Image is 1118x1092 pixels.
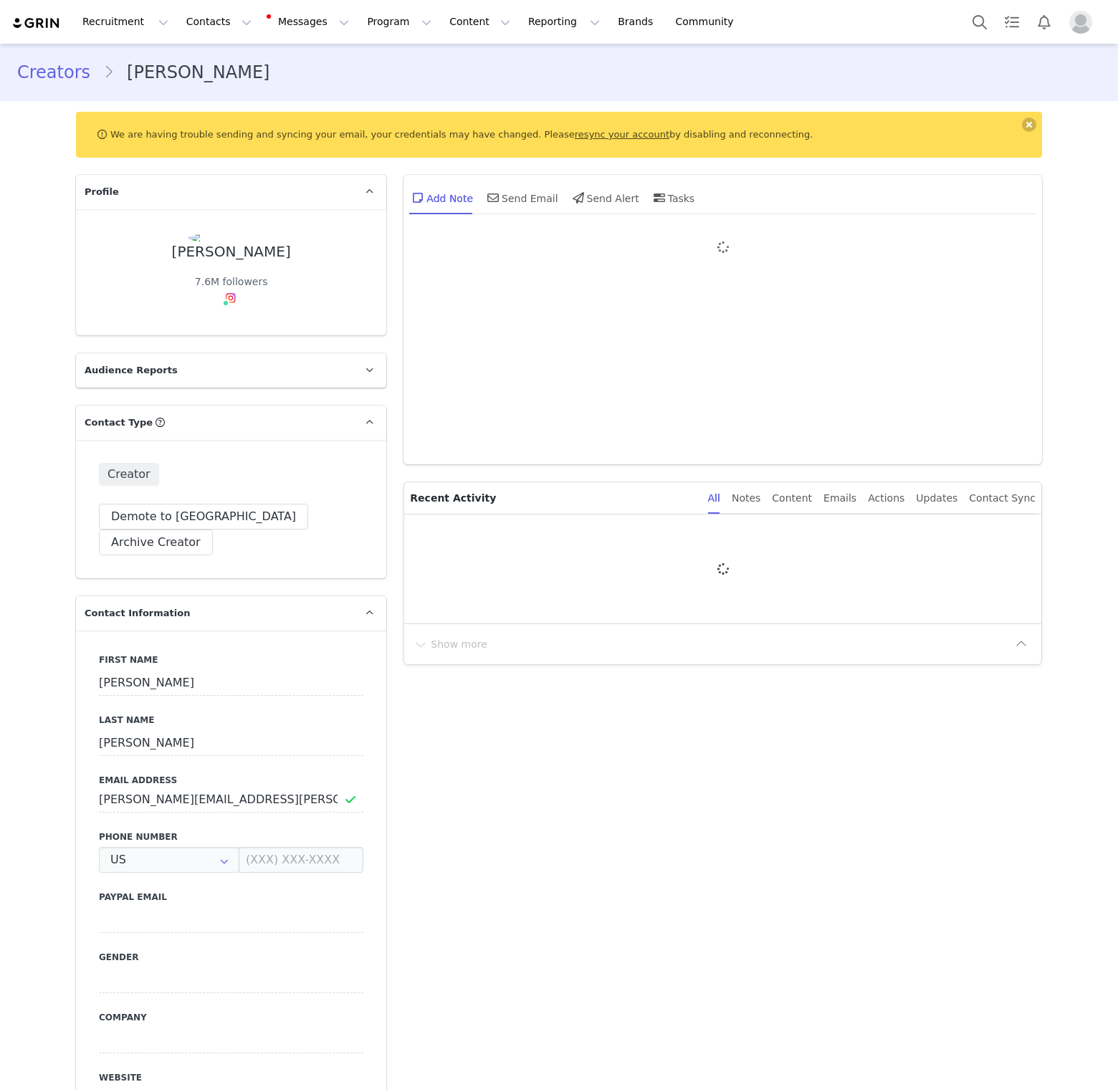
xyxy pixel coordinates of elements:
label: Paypal Email [99,891,363,904]
input: Email Address [99,787,363,813]
a: Brands [609,6,666,38]
input: (XXX) XXX-XXXX [239,847,363,873]
div: We are having trouble sending and syncing your email, your credentials may have changed. Please b... [76,112,1042,158]
div: [PERSON_NAME] [172,244,291,260]
button: Notifications [1028,6,1060,38]
img: instagram.svg [225,292,236,304]
button: Archive Creator [99,530,213,555]
img: placeholder-profile.jpg [1069,11,1092,34]
p: Recent Activity [410,482,696,514]
span: Audience Reports [85,363,178,378]
a: resync your account [575,129,669,140]
button: Profile [1061,11,1107,34]
button: Demote to [GEOGRAPHIC_DATA] [99,504,308,530]
label: Website [99,1071,363,1084]
label: First Name [99,653,363,666]
button: Search [964,6,995,38]
button: Recruitment [74,6,177,38]
button: Contacts [178,6,260,38]
div: Add Note [409,181,473,215]
div: Emails [823,482,856,514]
label: Company [99,1011,363,1024]
button: Content [441,6,519,38]
a: Creators [17,59,103,85]
span: Profile [85,185,119,199]
label: Email Address [99,774,363,787]
a: Community [667,6,749,38]
button: Program [358,6,440,38]
div: Send Email [484,181,558,215]
img: grin logo [11,16,62,30]
div: Updates [916,482,957,514]
label: Gender [99,951,363,964]
div: Notes [732,482,760,514]
button: Messages [261,6,358,38]
button: Show more [413,633,488,656]
div: Tasks [651,181,695,215]
span: Contact Information [85,606,190,621]
span: Creator [99,463,159,486]
a: Tasks [996,6,1028,38]
img: 1d53de94-ca0e-4343-b0b2-061b9ecc59b9.jpg [188,232,274,244]
span: Contact Type [85,416,153,430]
div: Actions [868,482,904,514]
div: 7.6M followers [195,274,268,289]
div: Content [772,482,812,514]
div: Send Alert [570,181,639,215]
button: Reporting [520,6,608,38]
label: Last Name [99,714,363,727]
input: Country [99,847,239,873]
div: Contact Sync [969,482,1036,514]
label: Phone Number [99,830,363,843]
div: All [708,482,720,514]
